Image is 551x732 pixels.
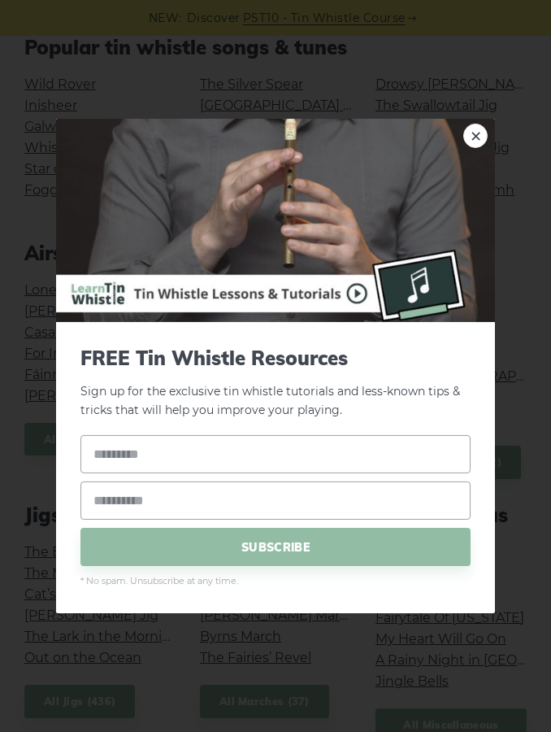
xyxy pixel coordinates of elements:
img: Tin Whistle Buying Guide Preview [56,119,495,322]
p: Sign up for the exclusive tin whistle tutorials and less-known tips & tricks that will help you i... [80,346,471,419]
span: SUBSCRIBE [80,528,471,566]
span: * No spam. Unsubscribe at any time. [80,574,471,589]
span: FREE Tin Whistle Resources [80,346,471,370]
a: × [463,124,488,148]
